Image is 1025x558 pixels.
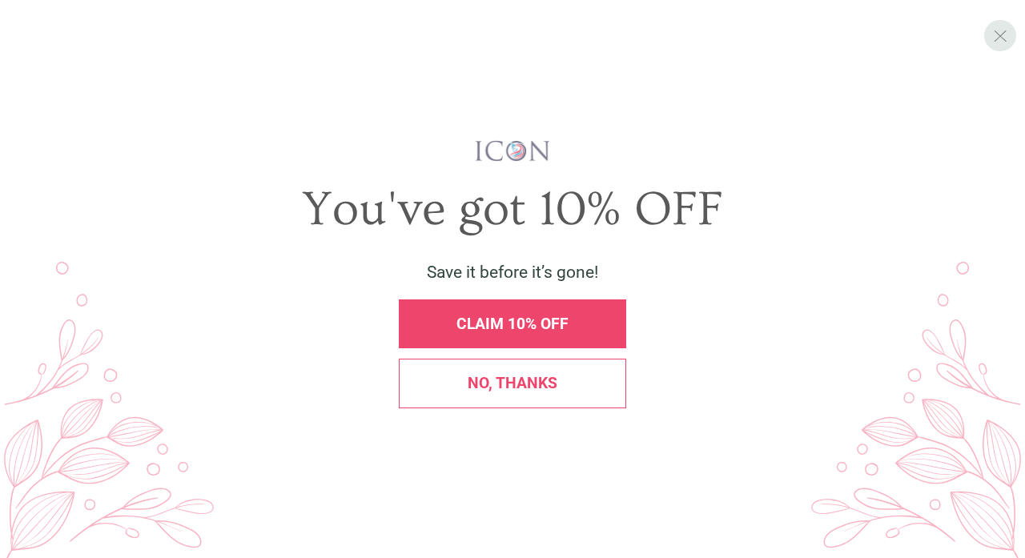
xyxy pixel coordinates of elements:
span: No, thanks [468,374,557,392]
img: iconwallstickersl_1754656298800.png [473,139,553,163]
span: Save it before it’s gone! [427,263,598,282]
span: CLAIM 10% OFF [456,315,569,333]
span: You've got 10% OFF [302,182,723,237]
span: X [993,25,1007,46]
